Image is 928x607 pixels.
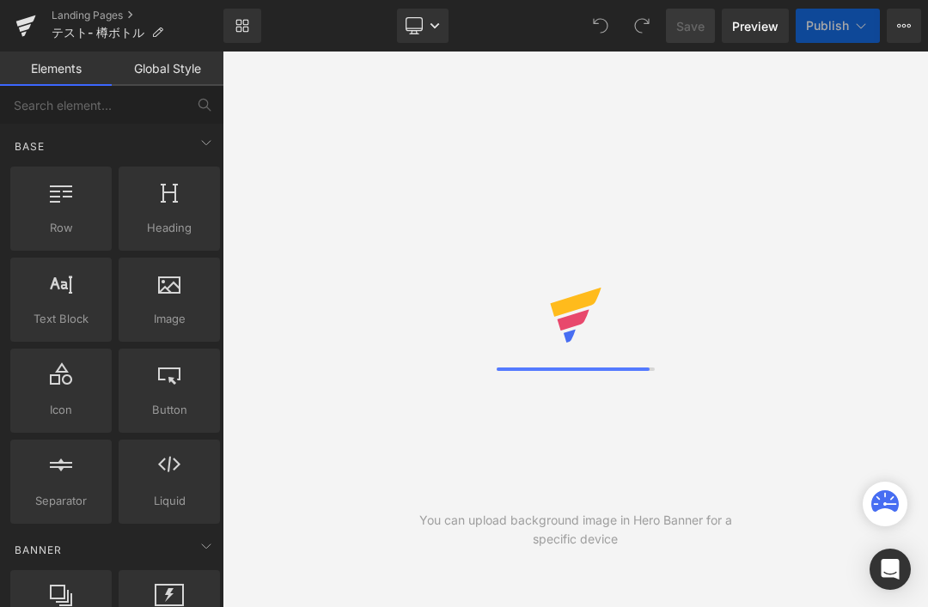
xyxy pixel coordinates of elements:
[52,26,144,39] span: テスト- 樽ボトル
[806,19,849,33] span: Publish
[124,492,215,510] span: Liquid
[625,9,659,43] button: Redo
[15,401,107,419] span: Icon
[887,9,921,43] button: More
[15,492,107,510] span: Separator
[676,17,705,35] span: Save
[13,542,64,558] span: Banner
[124,219,215,237] span: Heading
[583,9,618,43] button: Undo
[15,310,107,328] span: Text Block
[223,9,261,43] a: New Library
[796,9,880,43] button: Publish
[13,138,46,155] span: Base
[52,9,223,22] a: Landing Pages
[732,17,778,35] span: Preview
[870,549,911,590] div: Open Intercom Messenger
[124,401,215,419] span: Button
[399,511,752,549] div: You can upload background image in Hero Banner for a specific device
[15,219,107,237] span: Row
[722,9,789,43] a: Preview
[112,52,223,86] a: Global Style
[124,310,215,328] span: Image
